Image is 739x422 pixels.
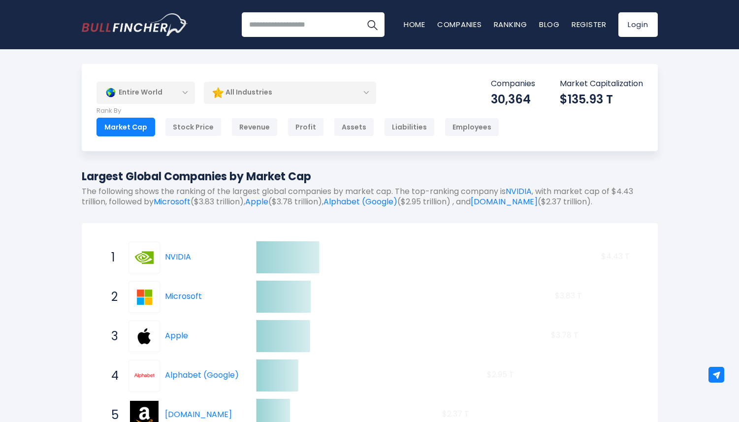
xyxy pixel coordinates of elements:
div: Revenue [231,118,278,136]
text: $4.43 T [601,251,630,262]
a: Apple [245,196,268,207]
text: $2.37 T [442,408,469,420]
h1: Largest Global Companies by Market Cap [82,168,658,185]
a: Companies [437,19,482,30]
img: Alphabet (Google) [130,361,159,390]
img: Bullfincher logo [82,13,188,36]
a: Apple [165,330,188,341]
div: Assets [334,118,374,136]
a: Microsoft [154,196,191,207]
div: Entire World [96,81,195,104]
p: Rank By [96,107,499,115]
a: [DOMAIN_NAME] [165,409,232,420]
img: Microsoft [130,283,159,311]
text: $3.78 T [551,329,578,341]
p: The following shows the ranking of the largest global companies by market cap. The top-ranking co... [82,187,658,207]
a: NVIDIA [165,251,191,262]
a: Apple [129,321,165,352]
a: Ranking [494,19,527,30]
a: NVIDIA [129,242,165,273]
div: 30,364 [491,92,535,107]
text: $3.83 T [555,290,582,301]
a: Register [572,19,607,30]
span: 1 [106,249,116,266]
a: [DOMAIN_NAME] [471,196,538,207]
span: 3 [106,328,116,345]
p: Companies [491,79,535,89]
a: NVIDIA [506,186,532,197]
a: Home [404,19,425,30]
a: Alphabet (Google) [129,360,165,391]
div: $135.93 T [560,92,643,107]
text: $2.95 T [487,369,514,380]
span: 2 [106,289,116,305]
img: Apple [130,322,159,351]
div: Liabilities [384,118,435,136]
a: Microsoft [165,291,202,302]
div: Profit [288,118,324,136]
a: Login [618,12,658,37]
a: Go to homepage [82,13,188,36]
a: Blog [539,19,560,30]
div: Employees [445,118,499,136]
span: 4 [106,367,116,384]
img: NVIDIA [130,243,159,272]
div: Stock Price [165,118,222,136]
div: All Industries [204,81,376,104]
a: Alphabet (Google) [323,196,397,207]
div: Market Cap [96,118,155,136]
button: Search [360,12,385,37]
a: Alphabet (Google) [165,369,239,381]
p: Market Capitalization [560,79,643,89]
a: Microsoft [129,281,165,313]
